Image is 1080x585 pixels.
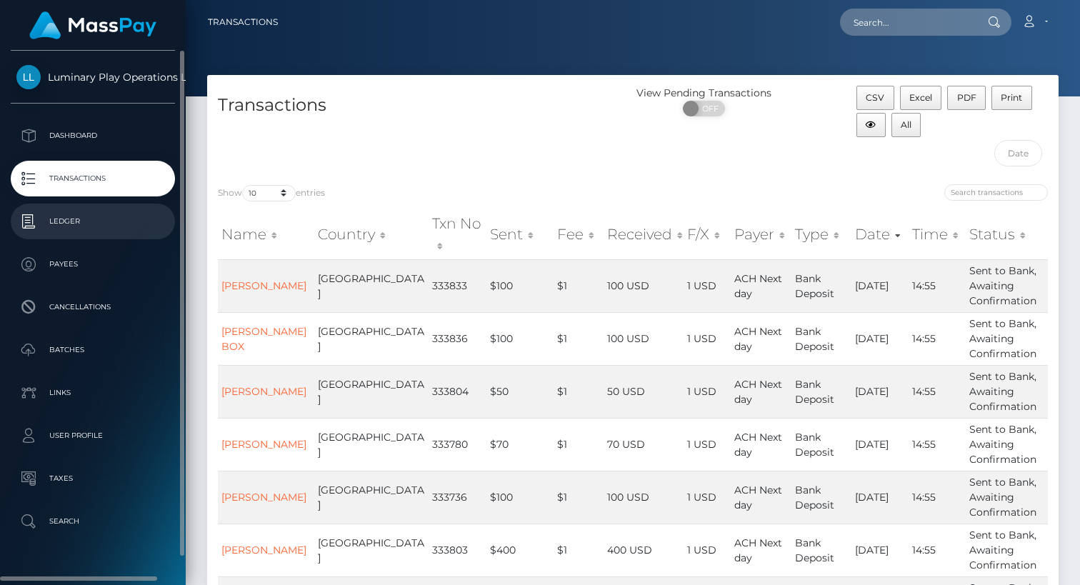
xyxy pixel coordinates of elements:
[966,209,1048,260] th: Status: activate to sort column ascending
[486,418,554,471] td: $70
[734,431,782,459] span: ACH Next day
[16,211,169,232] p: Ledger
[221,491,306,504] a: [PERSON_NAME]
[851,524,908,576] td: [DATE]
[604,524,684,576] td: 400 USD
[11,418,175,454] a: User Profile
[221,438,306,451] a: [PERSON_NAME]
[221,385,306,398] a: [PERSON_NAME]
[554,524,604,576] td: $1
[314,209,429,260] th: Country: activate to sort column ascending
[314,312,429,365] td: [GEOGRAPHIC_DATA]
[11,161,175,196] a: Transactions
[734,272,782,300] span: ACH Next day
[909,209,966,260] th: Time: activate to sort column ascending
[791,312,851,365] td: Bank Deposit
[734,536,782,564] span: ACH Next day
[851,471,908,524] td: [DATE]
[11,461,175,496] a: Taxes
[791,365,851,418] td: Bank Deposit
[11,246,175,282] a: Payees
[16,382,169,404] p: Links
[314,259,429,312] td: [GEOGRAPHIC_DATA]
[734,484,782,511] span: ACH Next day
[221,544,306,556] a: [PERSON_NAME]
[966,471,1048,524] td: Sent to Bank, Awaiting Confirmation
[486,471,554,524] td: $100
[11,332,175,368] a: Batches
[684,365,731,418] td: 1 USD
[731,209,791,260] th: Payer: activate to sort column ascending
[909,418,966,471] td: 14:55
[11,118,175,154] a: Dashboard
[900,86,942,110] button: Excel
[16,339,169,361] p: Batches
[16,511,169,532] p: Search
[851,312,908,365] td: [DATE]
[16,468,169,489] p: Taxes
[851,209,908,260] th: Date: activate to sort column ascending
[16,168,169,189] p: Transactions
[994,140,1042,166] input: Date filter
[218,93,622,118] h4: Transactions
[840,9,974,36] input: Search...
[604,259,684,312] td: 100 USD
[554,418,604,471] td: $1
[966,418,1048,471] td: Sent to Bank, Awaiting Confirmation
[966,259,1048,312] td: Sent to Bank, Awaiting Confirmation
[554,365,604,418] td: $1
[314,365,429,418] td: [GEOGRAPHIC_DATA]
[554,209,604,260] th: Fee: activate to sort column ascending
[791,259,851,312] td: Bank Deposit
[909,259,966,312] td: 14:55
[429,418,486,471] td: 333780
[604,365,684,418] td: 50 USD
[429,471,486,524] td: 333736
[791,418,851,471] td: Bank Deposit
[633,86,775,101] div: View Pending Transactions
[966,312,1048,365] td: Sent to Bank, Awaiting Confirmation
[218,185,325,201] label: Show entries
[909,92,932,103] span: Excel
[909,471,966,524] td: 14:55
[604,418,684,471] td: 70 USD
[684,209,731,260] th: F/X: activate to sort column ascending
[684,259,731,312] td: 1 USD
[947,86,986,110] button: PDF
[429,365,486,418] td: 333804
[218,209,314,260] th: Name: activate to sort column ascending
[486,259,554,312] td: $100
[866,92,884,103] span: CSV
[242,185,296,201] select: Showentries
[16,125,169,146] p: Dashboard
[429,209,486,260] th: Txn No: activate to sort column ascending
[16,425,169,446] p: User Profile
[966,524,1048,576] td: Sent to Bank, Awaiting Confirmation
[791,209,851,260] th: Type: activate to sort column ascending
[221,279,306,292] a: [PERSON_NAME]
[554,312,604,365] td: $1
[856,113,886,137] button: Column visibility
[429,259,486,312] td: 333833
[604,471,684,524] td: 100 USD
[891,113,921,137] button: All
[486,312,554,365] td: $100
[486,209,554,260] th: Sent: activate to sort column ascending
[314,471,429,524] td: [GEOGRAPHIC_DATA]
[604,209,684,260] th: Received: activate to sort column ascending
[944,184,1048,201] input: Search transactions
[691,101,726,116] span: OFF
[16,65,41,89] img: Luminary Play Operations Limited
[11,71,175,84] span: Luminary Play Operations Limited
[684,312,731,365] td: 1 USD
[486,524,554,576] td: $400
[966,365,1048,418] td: Sent to Bank, Awaiting Confirmation
[957,92,976,103] span: PDF
[16,254,169,275] p: Payees
[429,524,486,576] td: 333803
[429,312,486,365] td: 333836
[11,375,175,411] a: Links
[856,86,894,110] button: CSV
[11,289,175,325] a: Cancellations
[221,325,306,353] a: [PERSON_NAME] BOX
